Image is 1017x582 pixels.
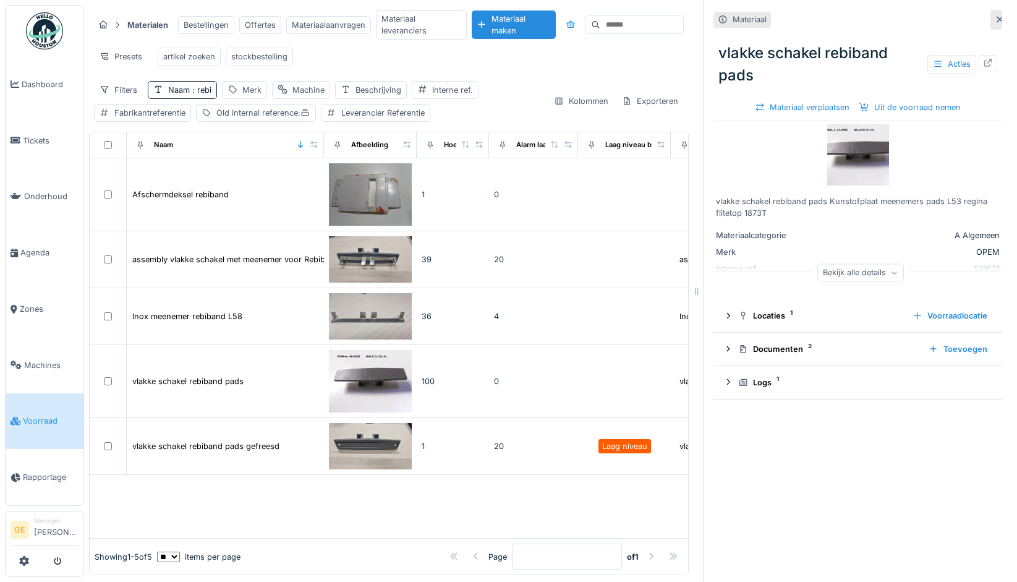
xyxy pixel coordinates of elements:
a: GE Manager[PERSON_NAME] [11,516,79,546]
div: vlakke schakel rebiband pads Kunstofplaat meenemers pads L53 regina flitetop 1873T [716,195,1000,219]
div: vlakke schakel rebiband pads [132,375,244,387]
div: Afbeelding [351,140,388,150]
strong: of 1 [627,551,639,563]
span: Tickets [23,135,79,147]
div: Uit de voorraad nemen [854,99,966,116]
div: Materiaalaanvragen [286,16,371,34]
div: 100 [422,375,484,387]
div: Bestellingen [178,16,234,34]
img: Afschermdeksel rebiband [329,163,412,226]
a: Zones [6,281,83,337]
div: vlakke schakel rebiband pads gefreesd voor mont... [679,440,875,452]
span: Dashboard [22,79,79,90]
div: Presets [94,48,148,66]
div: Afschermdeksel rebiband [132,189,229,200]
div: Materiaal verplaatsen [750,99,854,116]
li: [PERSON_NAME] [34,516,79,543]
div: vlakke schakel rebiband pads Kunstofplaat meen... [679,375,872,387]
div: Page [488,551,507,563]
div: Materiaal [733,14,767,25]
div: 4 [494,310,573,322]
div: Alarm laag niveau [516,140,576,150]
div: 20 [494,254,573,265]
div: Laag niveau bereikt? [605,140,674,150]
div: Inox meenemer rebiband L58 [132,310,242,322]
div: items per page [157,551,240,563]
span: : rebi [190,85,211,95]
div: Bekijk alle details [817,263,904,281]
div: OPEM [814,246,1000,258]
div: artikel zoeken [163,51,215,62]
div: Locaties [738,310,903,322]
div: Hoeveelheid [444,140,487,150]
div: Inox meenemer rebiband L58 [679,310,789,322]
div: Manager [34,516,79,526]
div: Acties [927,55,976,73]
div: Kolommen [548,92,614,110]
img: vlakke schakel rebiband pads gefreesd [329,423,412,469]
summary: Documenten2Toevoegen [718,338,997,361]
div: A Algemeen [814,229,1000,241]
div: Naam [154,140,173,150]
span: Agenda [20,247,79,259]
div: 20 [494,440,573,452]
div: 39 [422,254,484,265]
span: Voorraad [23,415,79,427]
div: stockbestelling [231,51,287,62]
span: Machines [24,359,79,371]
div: Laag niveau [602,440,647,452]
div: 1 [422,440,484,452]
div: vlakke schakel rebiband pads gefreesd [132,440,279,452]
div: 0 [494,189,573,200]
strong: Materialen [122,19,173,31]
img: vlakke schakel rebiband pads [827,124,889,186]
span: Onderhoud [24,190,79,202]
div: Filters [94,81,143,99]
div: vlakke schakel rebiband pads [713,37,1002,92]
a: Machines [6,337,83,393]
div: Voorraadlocatie [908,307,992,324]
div: Exporteren [616,92,684,110]
div: Merk [716,246,809,258]
a: Voorraad [6,393,83,450]
li: GE [11,521,29,539]
div: Fabrikantreferentie [114,107,185,119]
div: assembly vlakke schakel met meenemer voor Rebib... [679,254,880,265]
img: Badge_color-CXgf-gQk.svg [26,12,63,49]
div: Materiaal leveranciers [376,10,467,40]
div: Beschrijving [355,84,401,96]
a: Onderhoud [6,169,83,225]
div: assembly vlakke schakel met meenemer voor Rebiband L58 [132,254,356,265]
span: Zones [20,303,79,315]
a: Agenda [6,225,83,281]
div: Naam [168,84,211,96]
div: 1 [422,189,484,200]
div: Toevoegen [924,341,992,357]
div: Leverancier Referentie [341,107,425,119]
a: Tickets [6,113,83,169]
div: Showing 1 - 5 of 5 [95,551,152,563]
div: Merk [242,84,262,96]
img: assembly vlakke schakel met meenemer voor Rebiband L58 [329,236,412,283]
div: Interne ref. [432,84,473,96]
span: Rapportage [23,471,79,483]
img: vlakke schakel rebiband pads [329,350,412,413]
img: Inox meenemer rebiband L58 [329,293,412,340]
div: Offertes [239,16,281,34]
div: Machine [292,84,325,96]
a: Rapportage [6,449,83,505]
div: Old internal reference [216,107,310,119]
span: : [298,108,310,118]
a: Dashboard [6,56,83,113]
div: Logs [738,377,987,388]
div: Documenten [738,343,919,355]
summary: Locaties1Voorraadlocatie [718,304,997,327]
summary: Logs1 [718,371,997,394]
div: 0 [494,375,573,387]
div: Materiaal maken [472,11,556,39]
div: Materiaalcategorie [716,229,809,241]
div: 36 [422,310,484,322]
